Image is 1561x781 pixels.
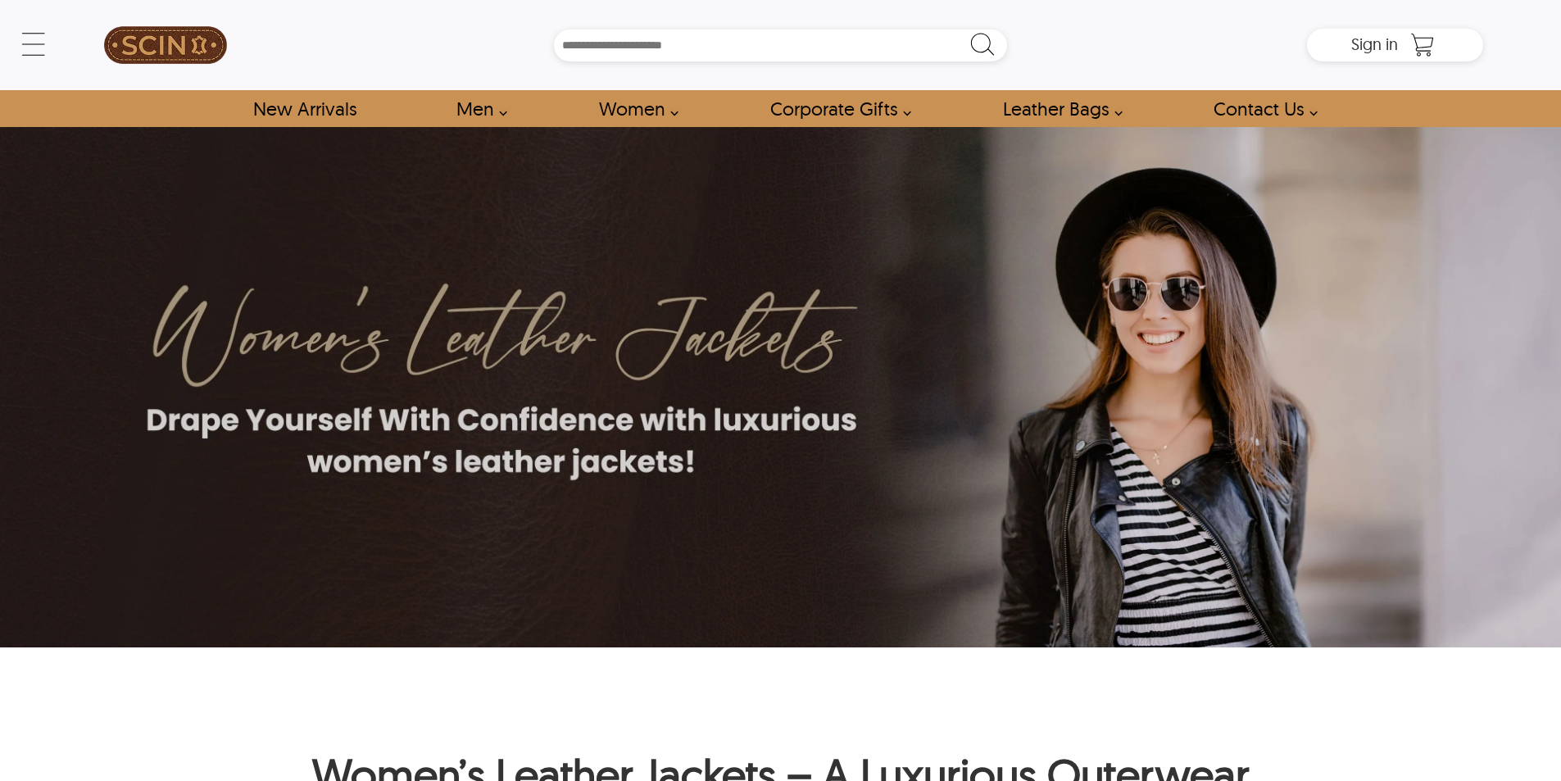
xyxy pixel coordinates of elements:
[78,8,253,82] a: SCIN
[1195,90,1327,127] a: contact-us
[1351,39,1398,52] a: Sign in
[580,90,687,127] a: Shop Women Leather Jackets
[984,90,1132,127] a: Shop Leather Bags
[1351,34,1398,54] span: Sign in
[104,8,227,82] img: SCIN
[1406,33,1439,57] a: Shopping Cart
[438,90,516,127] a: shop men's leather jackets
[751,90,920,127] a: Shop Leather Corporate Gifts
[234,90,374,127] a: Shop New Arrivals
